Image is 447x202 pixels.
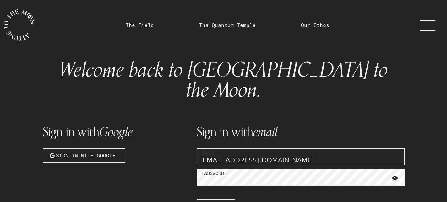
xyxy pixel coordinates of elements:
span: email [253,122,278,142]
button: Sign in with Google [43,148,125,163]
label: Email [201,150,215,157]
input: YOUR EMAIL [197,148,405,165]
a: The Quantum Temple [199,21,256,29]
span: Sign in with Google [56,152,116,159]
a: The Field [126,21,154,29]
h1: Sign in with [43,125,189,138]
span: Google [99,122,133,142]
a: Our Ethos [301,21,329,29]
h1: Welcome back to [GEOGRAPHIC_DATA] to the Moon. [48,60,400,100]
h1: Sign in with [197,125,405,138]
label: Password [201,170,224,177]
